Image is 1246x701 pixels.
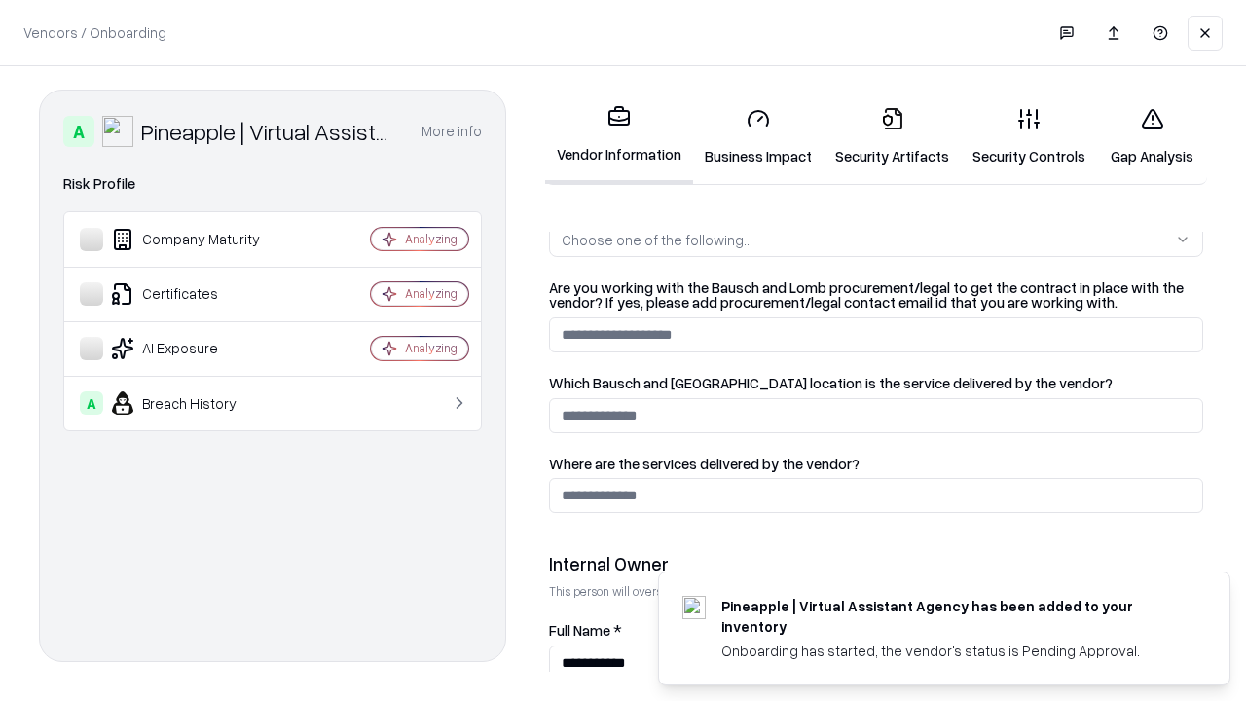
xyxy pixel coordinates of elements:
div: Pineapple | Virtual Assistant Agency has been added to your inventory [721,596,1183,637]
a: Security Artifacts [824,92,961,182]
img: Pineapple | Virtual Assistant Agency [102,116,133,147]
label: Which Bausch and [GEOGRAPHIC_DATA] location is the service delivered by the vendor? [549,376,1203,390]
a: Security Controls [961,92,1097,182]
button: Choose one of the following... [549,222,1203,257]
div: Risk Profile [63,172,482,196]
p: Vendors / Onboarding [23,22,166,43]
label: Are you working with the Bausch and Lomb procurement/legal to get the contract in place with the ... [549,280,1203,310]
p: This person will oversee the vendor relationship and coordinate any required assessments or appro... [549,583,1203,600]
a: Vendor Information [545,90,693,184]
button: More info [421,114,482,149]
div: Breach History [80,391,312,415]
div: Internal Owner [549,552,1203,575]
a: Business Impact [693,92,824,182]
div: AI Exposure [80,337,312,360]
div: Analyzing [405,231,458,247]
a: Gap Analysis [1097,92,1207,182]
div: A [63,116,94,147]
div: Pineapple | Virtual Assistant Agency [141,116,398,147]
div: Analyzing [405,340,458,356]
label: Full Name * [549,623,1203,638]
div: A [80,391,103,415]
div: Onboarding has started, the vendor's status is Pending Approval. [721,641,1183,661]
label: Where are the services delivered by the vendor? [549,457,1203,471]
div: Choose one of the following... [562,230,752,250]
div: Certificates [80,282,312,306]
div: Company Maturity [80,228,312,251]
div: Analyzing [405,285,458,302]
img: trypineapple.com [682,596,706,619]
